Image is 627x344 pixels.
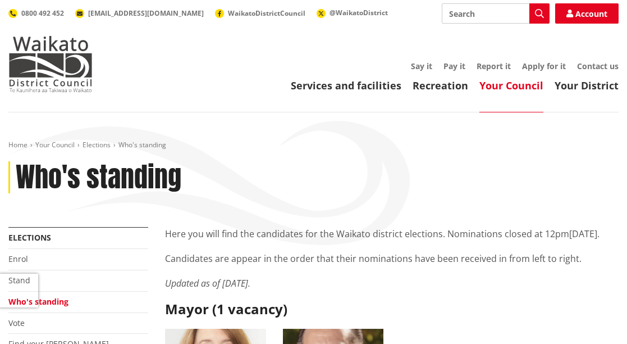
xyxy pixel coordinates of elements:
a: Home [8,140,28,150]
strong: Mayor (1 vacancy) [165,300,287,318]
a: Account [555,3,619,24]
a: Your Council [35,140,75,150]
a: 0800 492 452 [8,8,64,18]
span: 0800 492 452 [21,8,64,18]
a: Apply for it [522,61,566,71]
a: Say it [411,61,432,71]
span: WaikatoDistrictCouncil [228,8,305,18]
a: Recreation [413,79,468,92]
input: Search input [442,3,550,24]
span: Who's standing [118,140,166,150]
nav: breadcrumb [8,141,619,150]
a: @WaikatoDistrict [317,8,388,17]
img: Waikato District Council - Te Kaunihera aa Takiwaa o Waikato [8,36,93,92]
a: Your District [555,79,619,92]
a: Pay it [443,61,465,71]
a: Elections [83,140,111,150]
a: Elections [8,232,51,243]
a: Report it [477,61,511,71]
a: Services and facilities [291,79,401,92]
em: Updated as of [DATE]. [165,277,250,289]
a: Who's standing [8,296,68,307]
span: [EMAIL_ADDRESS][DOMAIN_NAME] [88,8,204,18]
p: Candidates are appear in the order that their nominations have been received in from left to right. [165,252,619,265]
p: Here you will find the candidates for the Waikato district elections. Nominations closed at 12pm[... [165,227,619,241]
a: [EMAIL_ADDRESS][DOMAIN_NAME] [75,8,204,18]
a: WaikatoDistrictCouncil [215,8,305,18]
a: Your Council [479,79,543,92]
a: Contact us [577,61,619,71]
a: Vote [8,318,25,328]
h1: Who's standing [16,161,181,194]
a: Enrol [8,254,28,264]
span: @WaikatoDistrict [329,8,388,17]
